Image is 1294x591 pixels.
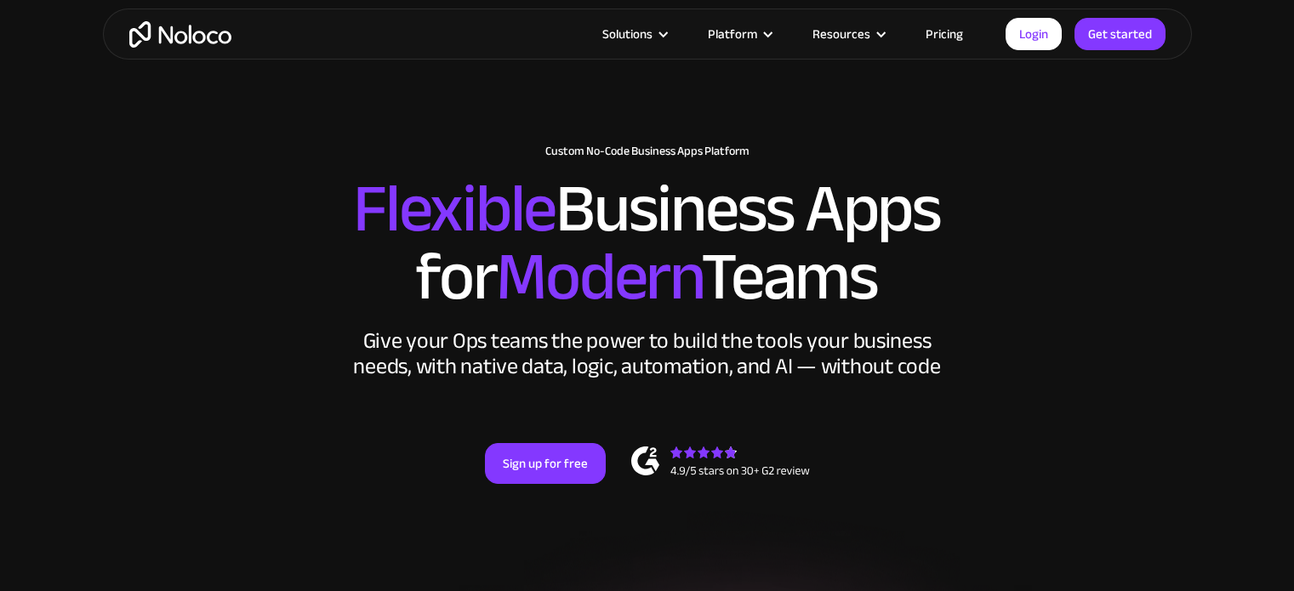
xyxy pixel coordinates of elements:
[904,23,984,45] a: Pricing
[602,23,653,45] div: Solutions
[350,328,945,379] div: Give your Ops teams the power to build the tools your business needs, with native data, logic, au...
[812,23,870,45] div: Resources
[120,175,1175,311] h2: Business Apps for Teams
[485,443,606,484] a: Sign up for free
[496,213,701,340] span: Modern
[581,23,687,45] div: Solutions
[1006,18,1062,50] a: Login
[129,21,231,48] a: home
[791,23,904,45] div: Resources
[687,23,791,45] div: Platform
[120,145,1175,158] h1: Custom No-Code Business Apps Platform
[1075,18,1166,50] a: Get started
[708,23,757,45] div: Platform
[353,145,556,272] span: Flexible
